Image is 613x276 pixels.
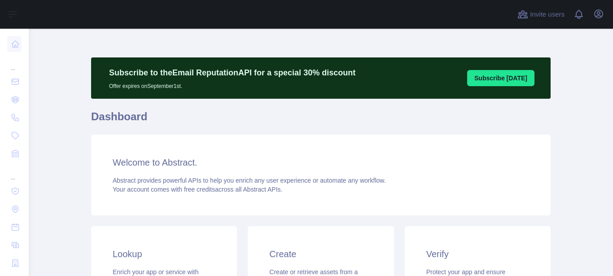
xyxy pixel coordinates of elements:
div: ... [7,54,22,72]
h1: Dashboard [91,110,551,131]
button: Subscribe [DATE] [467,70,534,86]
button: Invite users [516,7,566,22]
div: ... [7,163,22,181]
span: Your account comes with across all Abstract APIs. [113,186,282,193]
span: Abstract provides powerful APIs to help you enrich any user experience or automate any workflow. [113,177,386,184]
h3: Lookup [113,248,215,260]
h3: Welcome to Abstract. [113,156,529,169]
p: Subscribe to the Email Reputation API for a special 30 % discount [109,66,355,79]
p: Offer expires on September 1st. [109,79,355,90]
span: Invite users [530,9,565,20]
h3: Verify [426,248,529,260]
h3: Create [269,248,372,260]
span: free credits [184,186,215,193]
